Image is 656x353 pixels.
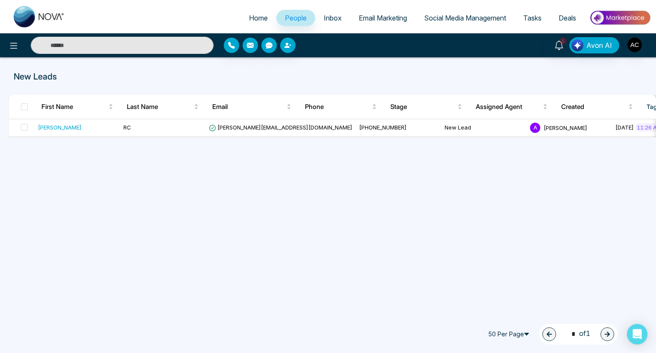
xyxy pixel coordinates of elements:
[554,95,640,119] th: Created
[324,14,342,22] span: Inbox
[627,324,647,344] div: Open Intercom Messenger
[416,10,515,26] a: Social Media Management
[515,10,550,26] a: Tasks
[559,14,576,22] span: Deals
[390,102,456,112] span: Stage
[14,70,642,83] p: New Leads
[589,8,651,27] img: Market-place.gif
[127,102,192,112] span: Last Name
[305,102,370,112] span: Phone
[14,6,65,27] img: Nova CRM Logo
[544,124,587,131] span: [PERSON_NAME]
[35,95,120,119] th: First Name
[123,124,131,131] span: RC
[240,10,276,26] a: Home
[350,10,416,26] a: Email Marketing
[549,37,569,52] a: 5
[298,95,384,119] th: Phone
[476,102,541,112] span: Assigned Agent
[212,102,285,112] span: Email
[41,102,107,112] span: First Name
[469,95,554,119] th: Assigned Agent
[285,14,307,22] span: People
[315,10,350,26] a: Inbox
[561,102,627,112] span: Created
[276,10,315,26] a: People
[523,14,542,22] span: Tasks
[615,124,634,131] span: [DATE]
[249,14,268,22] span: Home
[586,40,612,50] span: Avon AI
[550,10,585,26] a: Deals
[424,14,506,22] span: Social Media Management
[484,327,536,341] span: 50 Per Page
[120,95,205,119] th: Last Name
[441,119,527,137] td: New Lead
[627,38,642,52] img: User Avatar
[209,124,352,131] span: [PERSON_NAME][EMAIL_ADDRESS][DOMAIN_NAME]
[359,124,407,131] span: [PHONE_NUMBER]
[530,123,540,133] span: A
[384,95,469,119] th: Stage
[38,123,82,132] div: [PERSON_NAME]
[569,37,619,53] button: Avon AI
[571,39,583,51] img: Lead Flow
[359,14,407,22] span: Email Marketing
[566,328,590,340] span: of 1
[205,95,298,119] th: Email
[559,37,567,45] span: 5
